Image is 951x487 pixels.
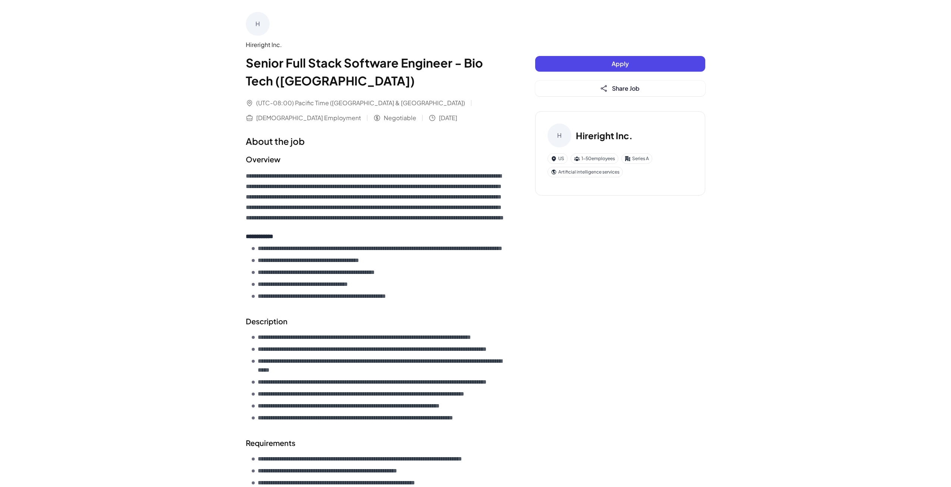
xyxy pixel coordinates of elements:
[535,56,705,72] button: Apply
[246,54,505,90] h1: Senior Full Stack Software Engineer - Bio Tech ([GEOGRAPHIC_DATA])
[246,12,270,36] div: H
[612,84,640,92] span: Share Job
[547,167,623,177] div: Artificial intelligence services
[246,134,505,148] h1: About the job
[256,113,361,122] span: [DEMOGRAPHIC_DATA] Employment
[571,153,618,164] div: 1-50 employees
[246,154,505,165] h2: Overview
[621,153,652,164] div: Series A
[439,113,457,122] span: [DATE]
[547,153,568,164] div: US
[576,129,633,142] h3: Hireright Inc.
[246,40,505,49] div: Hireright Inc.
[612,60,629,68] span: Apply
[246,316,505,327] h2: Description
[384,113,416,122] span: Negotiable
[547,124,571,147] div: H
[256,99,465,107] span: (UTC-08:00) Pacific Time ([GEOGRAPHIC_DATA] & [GEOGRAPHIC_DATA])
[535,81,705,96] button: Share Job
[246,437,505,449] h2: Requirements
